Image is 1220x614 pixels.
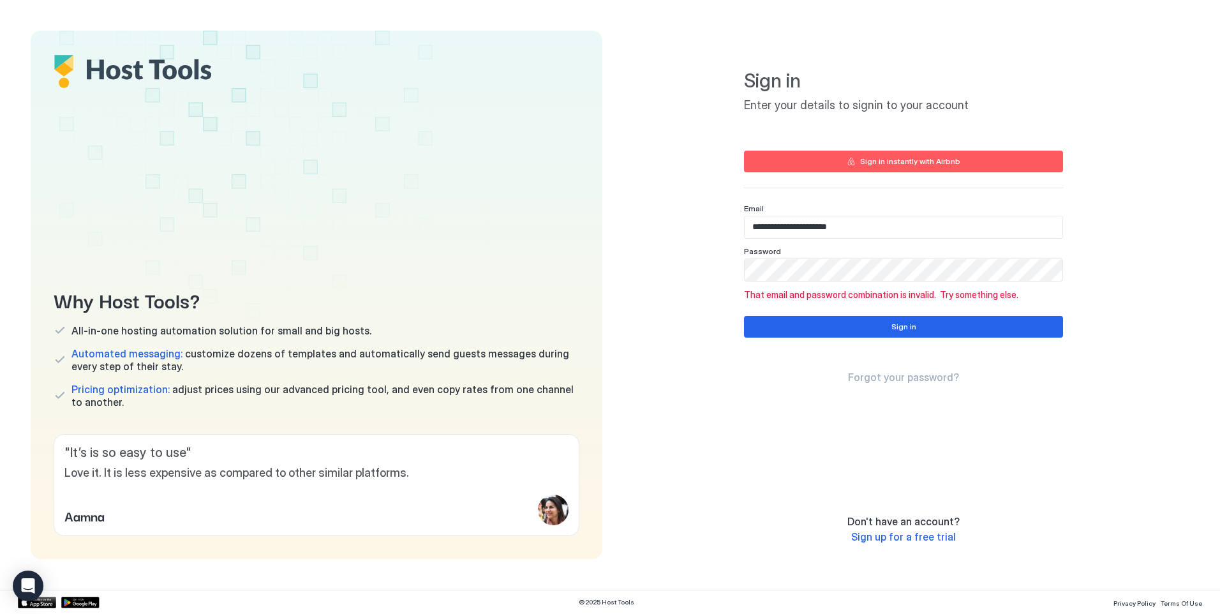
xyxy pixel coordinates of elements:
[1161,599,1202,607] span: Terms Of Use
[64,506,105,525] span: Aamna
[851,530,956,544] a: Sign up for a free trial
[744,246,781,256] span: Password
[64,466,569,481] span: Love it. It is less expensive as compared to other similar platforms.
[848,371,959,384] a: Forgot your password?
[71,383,170,396] span: Pricing optimization:
[744,289,1063,301] span: That email and password combination is invalid. Try something else.
[851,530,956,543] span: Sign up for a free trial
[744,69,1063,93] span: Sign in
[71,347,182,360] span: Automated messaging:
[847,515,960,528] span: Don't have an account?
[61,597,100,608] a: Google Play Store
[860,156,960,167] div: Sign in instantly with Airbnb
[64,445,569,461] span: " It’s is so easy to use "
[745,259,1062,281] input: Input Field
[891,321,916,333] div: Sign in
[18,597,56,608] a: App Store
[13,571,43,601] div: Open Intercom Messenger
[744,204,764,213] span: Email
[71,347,579,373] span: customize dozens of templates and automatically send guests messages during every step of their s...
[1161,595,1202,609] a: Terms Of Use
[744,98,1063,113] span: Enter your details to signin to your account
[71,324,371,337] span: All-in-one hosting automation solution for small and big hosts.
[71,383,579,408] span: adjust prices using our advanced pricing tool, and even copy rates from one channel to another.
[579,598,634,606] span: © 2025 Host Tools
[1113,599,1156,607] span: Privacy Policy
[54,285,579,314] span: Why Host Tools?
[1113,595,1156,609] a: Privacy Policy
[744,151,1063,172] button: Sign in instantly with Airbnb
[745,216,1062,238] input: Input Field
[538,495,569,525] div: profile
[744,316,1063,338] button: Sign in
